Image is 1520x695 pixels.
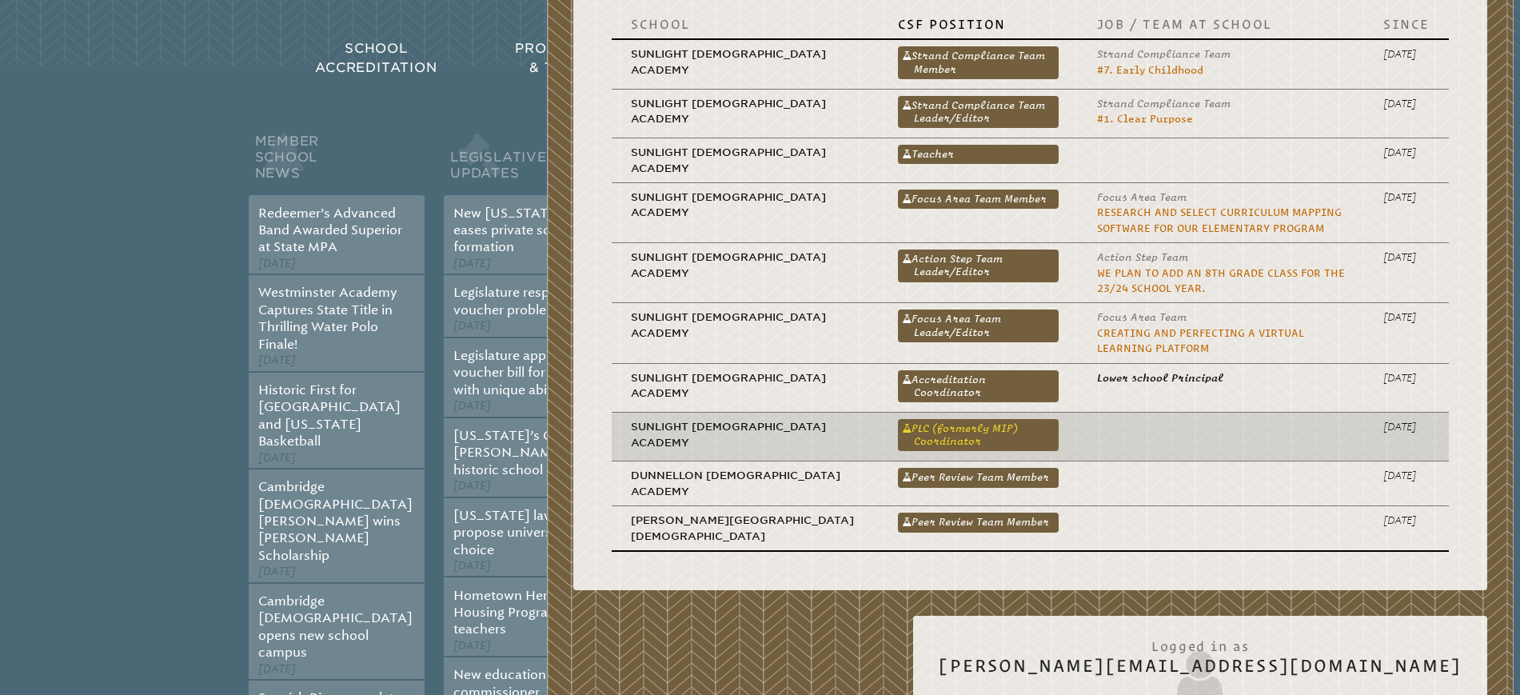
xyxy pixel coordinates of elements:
[258,257,296,270] span: [DATE]
[1383,468,1430,483] p: [DATE]
[939,630,1462,656] span: Logged in as
[631,16,860,32] p: School
[631,370,860,401] p: Sunlight [DEMOGRAPHIC_DATA] Academy
[249,130,425,195] h2: Member School News
[631,190,860,221] p: Sunlight [DEMOGRAPHIC_DATA] Academy
[631,513,860,544] p: [PERSON_NAME][GEOGRAPHIC_DATA][DEMOGRAPHIC_DATA]
[1383,419,1430,434] p: [DATE]
[453,428,608,477] a: [US_STATE]’s Governor [PERSON_NAME] signs historic school choice bill
[453,285,596,317] a: Legislature responds to voucher problems
[631,250,860,281] p: Sunlight [DEMOGRAPHIC_DATA] Academy
[453,508,606,557] a: [US_STATE] lawmakers propose universal school choice
[1383,46,1430,62] p: [DATE]
[453,206,585,255] a: New [US_STATE] law eases private school formation
[631,145,860,176] p: Sunlight [DEMOGRAPHIC_DATA] Academy
[1097,327,1304,354] a: Creating and Perfecting a Virtual Learning Platform
[1383,310,1430,325] p: [DATE]
[258,479,413,563] a: Cambridge [DEMOGRAPHIC_DATA][PERSON_NAME] wins [PERSON_NAME] Scholarship
[453,257,491,270] span: [DATE]
[1097,267,1345,294] a: We plan to add an 8th grade class for the 23/24 school year.
[315,41,437,75] span: School Accreditation
[1383,145,1430,160] p: [DATE]
[453,588,610,637] a: Hometown Heroes Housing Program open to teachers
[258,593,413,660] a: Cambridge [DEMOGRAPHIC_DATA] opens new school campus
[1097,98,1231,110] span: Strand Compliance Team
[453,348,602,397] a: Legislature approves voucher bill for students with unique abilities
[453,399,491,413] span: [DATE]
[898,370,1059,402] a: Accreditation Coordinator
[1097,311,1187,323] span: Focus Area Team
[631,96,860,127] p: Sunlight [DEMOGRAPHIC_DATA] Academy
[898,190,1059,209] a: Focus Area Team Member
[1097,370,1345,385] p: Lower school Principal
[898,46,1059,78] a: Strand Compliance Team Member
[1097,206,1342,234] a: Research and select curriculum mapping software for our elementary program
[453,559,491,573] span: [DATE]
[453,319,491,333] span: [DATE]
[515,41,748,75] span: Professional Development & Teacher Certification
[1383,370,1430,385] p: [DATE]
[1097,16,1345,32] p: Job / Team at School
[898,16,1059,32] p: CSF Position
[898,250,1059,282] a: Action Step Team Leader/Editor
[453,639,491,653] span: [DATE]
[258,353,296,367] span: [DATE]
[898,96,1059,128] a: Strand Compliance Team Leader/Editor
[898,468,1059,487] a: Peer Review Team Member
[1383,16,1430,32] p: Since
[444,130,620,195] h2: Legislative Updates
[898,419,1059,451] a: PLC (formerly MIP) Coordinator
[258,451,296,465] span: [DATE]
[1097,251,1188,263] span: Action Step Team
[258,206,402,255] a: Redeemer’s Advanced Band Awarded Superior at State MPA
[258,285,397,351] a: Westminster Academy Captures State Title in Thrilling Water Polo Finale!
[898,513,1059,532] a: Peer Review Team Member
[898,145,1059,164] a: Teacher
[1383,96,1430,111] p: [DATE]
[1383,190,1430,205] p: [DATE]
[1097,191,1187,203] span: Focus Area Team
[1383,250,1430,265] p: [DATE]
[1383,513,1430,528] p: [DATE]
[453,479,491,493] span: [DATE]
[258,382,401,449] a: Historic First for [GEOGRAPHIC_DATA] and [US_STATE] Basketball
[1097,113,1193,125] a: #1. Clear Purpose
[631,310,860,341] p: Sunlight [DEMOGRAPHIC_DATA] Academy
[898,310,1059,342] a: Focus Area Team Leader/Editor
[1097,48,1231,60] span: Strand Compliance Team
[631,46,860,78] p: Sunlight [DEMOGRAPHIC_DATA] Academy
[1097,64,1203,76] a: #7. Early Childhood
[258,662,296,676] span: [DATE]
[258,565,296,578] span: [DATE]
[631,468,860,499] p: Dunnellon [DEMOGRAPHIC_DATA] Academy
[631,419,860,450] p: Sunlight [DEMOGRAPHIC_DATA] Academy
